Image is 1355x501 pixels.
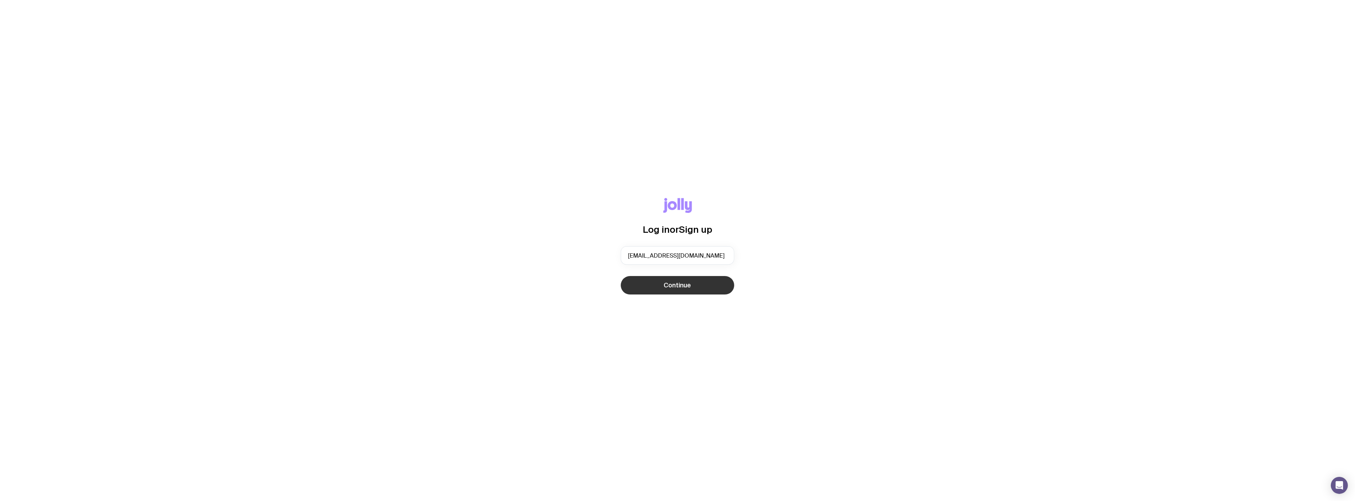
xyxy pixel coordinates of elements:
div: Open Intercom Messenger [1331,477,1348,494]
span: or [670,224,679,235]
button: Continue [621,276,734,294]
span: Sign up [679,224,712,235]
span: Log in [643,224,670,235]
span: Continue [664,281,691,290]
input: you@email.com [621,246,734,265]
